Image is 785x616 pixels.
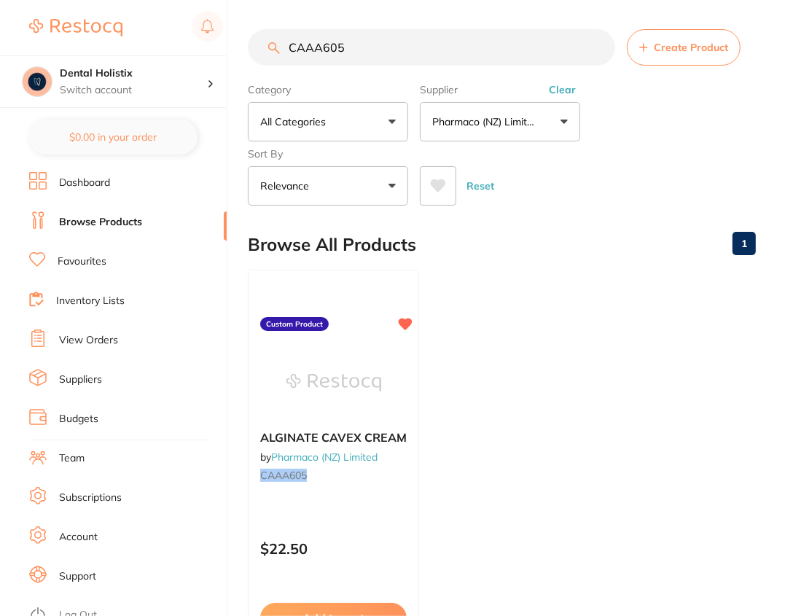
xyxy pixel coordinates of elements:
h2: Browse All Products [248,235,416,255]
label: Supplier [420,83,580,96]
img: ALGINATE CAVEX CREAM [286,346,381,419]
button: Clear [544,83,580,96]
a: Account [59,530,98,545]
button: All Categories [248,102,408,141]
span: by [260,451,378,464]
button: Reset [462,166,499,206]
a: 1 [733,229,756,258]
button: Create Product [627,29,741,66]
p: All Categories [260,114,332,129]
img: Dental Holistix [23,67,52,96]
label: Sort By [248,147,408,160]
a: Budgets [59,412,98,426]
a: Browse Products [59,215,142,230]
b: ALGINATE CAVEX CREAM [260,431,407,444]
button: $0.00 in your order [29,120,198,155]
p: Switch account [60,83,207,98]
button: Relevance [248,166,408,206]
label: Custom Product [260,317,329,332]
a: Team [59,451,85,466]
p: Relevance [260,179,315,193]
a: Dashboard [59,176,110,190]
a: Suppliers [59,373,102,387]
span: ALGINATE CAVEX CREAM [260,430,407,445]
input: Search Products [248,29,615,66]
p: Pharmaco (NZ) Limited [432,114,543,129]
a: Support [59,569,96,584]
a: View Orders [59,333,118,348]
button: Pharmaco (NZ) Limited [420,102,580,141]
label: Category [248,83,408,96]
a: Favourites [58,254,106,269]
img: Restocq Logo [29,19,122,36]
a: Inventory Lists [56,294,125,308]
span: Create Product [654,42,728,53]
em: CAAA605 [260,469,307,482]
a: Restocq Logo [29,11,122,44]
a: Subscriptions [59,491,122,505]
p: $22.50 [260,540,407,557]
h4: Dental Holistix [60,66,207,81]
a: Pharmaco (NZ) Limited [271,451,378,464]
